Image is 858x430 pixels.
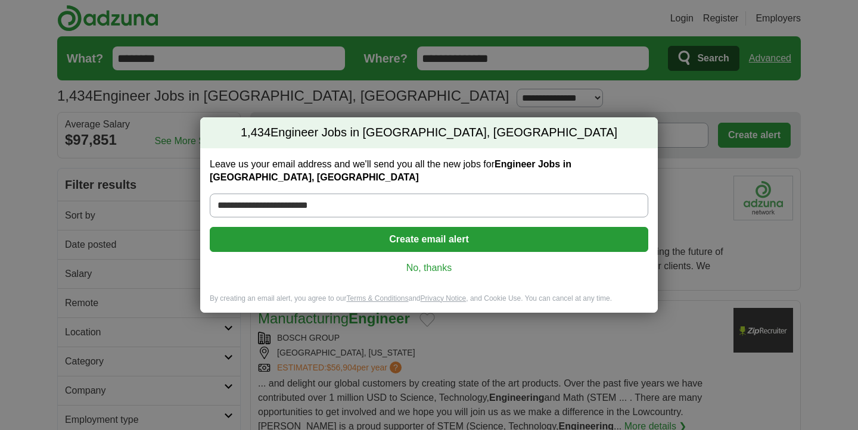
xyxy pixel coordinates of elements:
h2: Engineer Jobs in [GEOGRAPHIC_DATA], [GEOGRAPHIC_DATA] [200,117,658,148]
label: Leave us your email address and we'll send you all the new jobs for [210,158,648,184]
a: No, thanks [219,261,639,275]
span: 1,434 [241,124,271,141]
strong: Engineer Jobs in [GEOGRAPHIC_DATA], [GEOGRAPHIC_DATA] [210,159,571,182]
button: Create email alert [210,227,648,252]
a: Terms & Conditions [346,294,408,303]
a: Privacy Notice [421,294,467,303]
div: By creating an email alert, you agree to our and , and Cookie Use. You can cancel at any time. [200,294,658,313]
